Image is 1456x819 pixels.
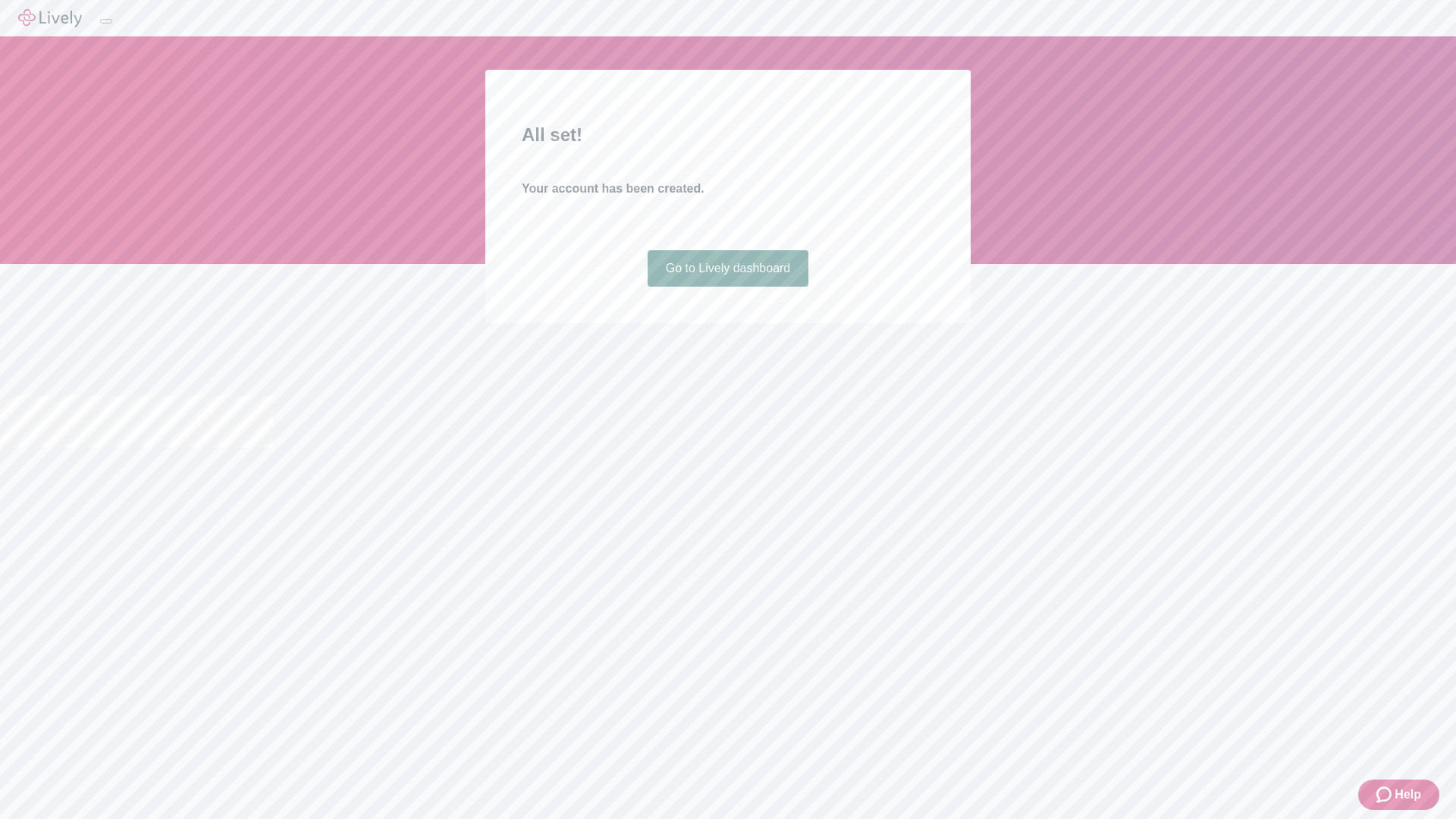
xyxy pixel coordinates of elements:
[1358,780,1439,810] button: Zendesk support iconHelp
[522,121,934,149] h2: All set!
[100,19,112,24] button: Log out
[18,9,82,27] img: Lively
[1376,786,1395,804] svg: Zendesk support icon
[648,250,809,287] a: Go to Lively dashboard
[522,180,934,198] h4: Your account has been created.
[1395,786,1421,804] span: Help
